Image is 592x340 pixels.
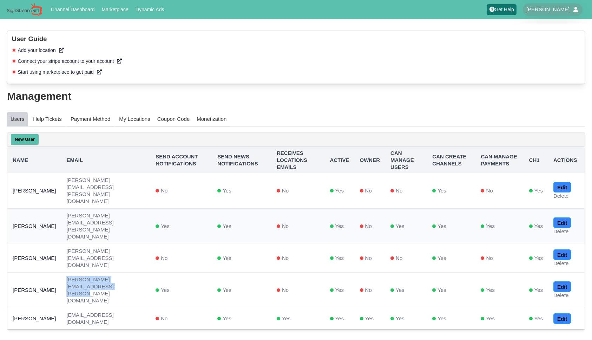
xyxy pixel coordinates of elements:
th: Email [61,147,150,173]
div: Yes [360,315,380,322]
th: Can Create Channels [427,147,475,173]
div: Yes [217,287,266,294]
div: Yes [330,187,349,194]
div: Yes [481,287,518,294]
div: Yes [529,315,543,322]
a: Edit [553,313,571,324]
div: No [156,187,207,194]
div: Yes [390,315,422,322]
div: Yes [330,287,349,294]
div: Yes [330,315,349,322]
span: Connect your stripe account to your account [18,58,114,64]
div: No [360,255,380,262]
td: [EMAIL_ADDRESS][DOMAIN_NAME] [61,308,150,329]
div: Yes [217,315,266,322]
div: Yes [432,187,470,194]
a: Dynamic Ads [133,5,167,14]
span: ✖ [12,47,16,54]
div: Yes [529,255,543,262]
a: Delete [553,228,568,234]
div: Yes [390,223,422,230]
td: [PERSON_NAME] [7,273,61,308]
a: Edit [553,249,571,260]
h3: User Guide [12,35,580,43]
td: [PERSON_NAME][EMAIL_ADDRESS][PERSON_NAME][DOMAIN_NAME] [61,173,150,209]
span: ✖ [12,58,16,65]
div: Yes [156,223,207,230]
th: Can Manage users [385,147,427,173]
iframe: Chat Widget [557,306,592,340]
td: [PERSON_NAME][EMAIL_ADDRESS][PERSON_NAME][DOMAIN_NAME] [61,273,150,308]
a: Edit [553,182,571,192]
a: Delete [553,260,568,266]
img: Sign Stream.NET [7,3,42,17]
div: Yes [432,315,470,322]
th: Send account Notifications [150,147,212,173]
span: [PERSON_NAME] [526,6,570,13]
div: Yes [529,223,543,230]
div: Yes [277,315,320,322]
div: Yes [390,287,422,294]
div: Yes [330,255,349,262]
div: Yes [432,223,470,230]
div: No [277,255,320,262]
a: Edit [553,217,571,228]
span: Add your location [18,47,56,53]
div: Yes [432,255,470,262]
span: Start using marketplace to get paid [18,69,94,75]
div: Yes [529,187,543,194]
a: Users [7,112,28,127]
th: Name [7,147,61,173]
th: Receives Locations Emails [271,147,325,173]
div: No [277,223,320,230]
div: No [390,187,422,194]
a: Delete [553,193,568,199]
th: Owner [355,147,386,173]
div: No [360,223,380,230]
div: No [360,287,380,294]
a: Start using marketplace to get paid [18,68,102,76]
td: [PERSON_NAME] [7,173,61,209]
a: Payment Method [67,112,114,127]
div: No [481,255,518,262]
a: Marketplace [99,5,131,14]
a: My Locations [116,112,153,127]
td: [PERSON_NAME][EMAIL_ADDRESS][PERSON_NAME][DOMAIN_NAME] [61,209,150,244]
th: Can Manage Payments [475,147,524,173]
td: [PERSON_NAME] [7,244,61,273]
a: Help Tickets [29,112,65,127]
div: Management [7,91,585,102]
th: ch1 [524,147,548,173]
div: Yes [217,187,266,194]
td: [PERSON_NAME][EMAIL_ADDRESS][DOMAIN_NAME] [61,244,150,273]
th: Actions [548,147,585,173]
a: Coupon Code [154,112,193,127]
div: No [277,187,320,194]
th: Send news Notifications [212,147,271,173]
a: Add your location [18,47,64,54]
div: No [360,187,380,194]
a: Edit [553,281,571,292]
a: Monetization [193,112,230,127]
div: Yes [481,315,518,322]
a: Delete [553,292,568,298]
div: Yes [481,223,518,230]
div: Yes [529,287,543,294]
div: Yes [330,223,349,230]
span: ✖ [12,68,16,76]
div: No [156,315,207,322]
a: Connect your stripe account to your account [18,58,122,65]
div: No [390,255,422,262]
div: No [277,287,320,294]
div: Yes [217,255,266,262]
div: Yes [432,287,470,294]
a: Get Help [487,4,517,15]
div: Yes [217,223,266,230]
button: New User [11,134,39,145]
div: No [156,255,207,262]
a: Channel Dashboard [48,5,98,14]
div: No [481,187,518,194]
div: Yes [156,287,207,294]
td: [PERSON_NAME] [7,308,61,329]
